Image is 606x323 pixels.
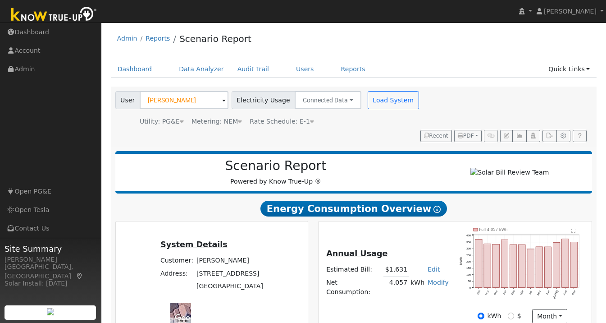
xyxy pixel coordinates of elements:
label: $ [517,311,521,321]
td: [GEOGRAPHIC_DATA] [195,280,264,292]
span: User [115,91,140,109]
a: Dashboard [111,61,159,78]
td: [STREET_ADDRESS] [195,267,264,280]
div: Utility: PG&E [140,117,184,126]
text: Mar [519,290,524,295]
text:  [572,228,576,233]
span: Energy Consumption Overview [260,201,447,217]
a: Reports [334,61,372,78]
div: Metering: NEM [191,117,242,126]
rect: onclick="" [484,244,491,287]
label: kWh [488,311,501,321]
input: kWh [478,313,484,319]
text: 350 [467,240,472,243]
td: Net Consumption: [325,276,384,298]
button: Load System [368,91,419,109]
a: Modify [428,279,449,286]
text: Jun [546,290,551,295]
text: May [537,290,542,296]
button: Connected Data [295,91,361,109]
rect: onclick="" [528,249,534,288]
text: [DATE] [553,290,560,299]
a: Audit Trail [231,61,276,78]
a: Map [76,272,84,280]
img: retrieve [47,308,54,315]
text: 0 [469,286,471,289]
text: Apr [529,290,533,295]
a: Admin [117,35,137,42]
div: Solar Install: [DATE] [5,279,96,288]
rect: onclick="" [519,245,526,288]
a: Reports [146,35,170,42]
img: Know True-Up [7,5,101,25]
text: Dec [493,290,498,295]
button: Export Interval Data [542,130,556,143]
text: Jan [502,290,507,295]
button: Login As [526,130,540,143]
button: Settings [556,130,570,143]
td: $1,631 [383,263,409,276]
h2: Scenario Report [124,158,427,174]
a: Scenario Report [179,33,251,44]
rect: onclick="" [536,247,543,288]
td: Address: [159,267,195,280]
text: 150 [467,266,472,269]
text: 50 [468,280,471,283]
rect: onclick="" [562,239,569,287]
text: Aug [563,290,568,295]
text: kWh [460,257,464,265]
rect: onclick="" [501,240,508,288]
td: Customer: [159,254,195,267]
input: Select a User [140,91,228,109]
button: PDF [454,130,482,143]
a: Quick Links [542,61,597,78]
text: Sep [572,290,577,295]
text: 250 [467,253,472,256]
span: Electricity Usage [232,91,295,109]
td: 4,057 [383,276,409,298]
div: [GEOGRAPHIC_DATA], [GEOGRAPHIC_DATA] [5,262,96,281]
i: Show Help [433,206,441,213]
text: 100 [467,273,472,276]
div: [PERSON_NAME] [5,255,96,264]
div: Powered by Know True-Up ® [120,158,432,186]
button: Edit User [500,130,513,143]
a: Terms (opens in new tab) [176,318,188,323]
button: Recent [420,130,452,143]
text: 200 [467,260,472,263]
rect: onclick="" [493,244,500,288]
td: [PERSON_NAME] [195,254,264,267]
u: Annual Usage [326,249,387,258]
text: Pull 4,057 kWh [479,227,508,232]
text: Oct [476,290,481,295]
button: Multi-Series Graph [512,130,526,143]
u: System Details [160,240,228,249]
span: Alias: HE1 [250,118,314,125]
rect: onclick="" [475,239,482,287]
text: Nov [485,290,490,296]
img: Solar Bill Review Team [470,168,549,177]
rect: onclick="" [510,245,517,288]
rect: onclick="" [571,242,578,287]
td: kWh [409,276,426,298]
text: 400 [467,234,472,237]
input: $ [508,313,514,319]
a: Help Link [573,130,587,143]
a: Users [289,61,321,78]
a: Edit [428,266,440,273]
td: Estimated Bill: [325,263,384,276]
span: PDF [458,133,474,139]
span: [PERSON_NAME] [544,8,597,15]
a: Data Analyzer [172,61,231,78]
text: Feb [511,290,516,295]
span: Site Summary [5,243,96,255]
text: 300 [467,247,472,250]
rect: onclick="" [545,247,552,288]
rect: onclick="" [554,242,560,288]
